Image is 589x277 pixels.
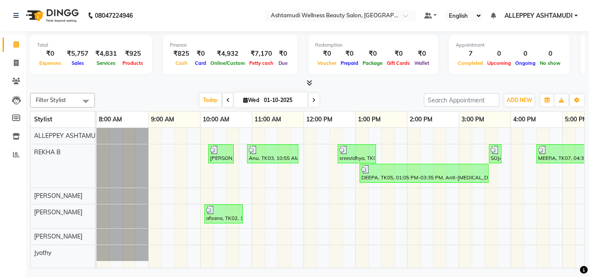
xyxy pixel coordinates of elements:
span: REKHA B [34,148,61,156]
a: 10:00 AM [201,113,232,126]
span: Wed [241,97,261,103]
span: Petty cash [247,60,276,66]
span: [PERSON_NAME] [34,192,82,200]
a: 12:00 PM [304,113,335,126]
div: ₹925 [120,49,145,59]
div: ₹5,757 [63,49,92,59]
div: [PERSON_NAME], TK01, 10:10 AM-10:40 AM, Eyebrows Threading,Forehead Threading [209,146,233,162]
span: Expenses [37,60,63,66]
div: sreevidhya, TK04, 12:40 PM-01:25 PM, Eyebrows Threading,Full Face Threading [338,146,375,162]
span: Jyothy [34,249,51,257]
a: 8:00 AM [97,113,124,126]
div: ₹4,932 [208,49,247,59]
div: SOJA, TK06, 03:35 PM-03:50 PM, Eyebrows Threading [490,146,501,162]
div: ₹0 [193,49,208,59]
div: Appointment [456,41,563,49]
div: ₹0 [360,49,385,59]
span: Cash [173,60,190,66]
span: ALLEPPEY ASHTAMUDI [34,132,101,140]
div: Total [37,41,145,49]
span: [PERSON_NAME] [34,208,82,216]
div: ₹7,170 [247,49,276,59]
span: [PERSON_NAME] [34,232,82,240]
div: ₹0 [37,49,63,59]
span: No show [538,60,563,66]
span: Stylist [34,115,52,123]
button: ADD NEW [504,94,534,106]
a: 4:00 PM [511,113,538,126]
div: DEEPA, TK05, 01:05 PM-03:35 PM, Anti-[MEDICAL_DATA] Treatment With Spa,Root Touch up ( Ear to Ear... [360,165,488,181]
div: ₹0 [385,49,412,59]
span: Wallet [412,60,431,66]
span: Package [360,60,385,66]
span: Services [94,60,118,66]
div: ₹0 [315,49,338,59]
div: ₹4,831 [92,49,120,59]
span: Online/Custom [208,60,247,66]
div: 7 [456,49,485,59]
span: Due [276,60,290,66]
a: 2:00 PM [407,113,435,126]
div: 0 [485,49,513,59]
div: 0 [513,49,538,59]
span: Voucher [315,60,338,66]
div: afsana, TK02, 10:05 AM-10:50 AM, Haircut without wash ,Eyebrows Threading [205,206,242,222]
div: Anu, TK03, 10:55 AM-11:55 AM, Eyebrows Threading,Forehead Threading,Upper Lip Threading [248,146,298,162]
a: 3:00 PM [459,113,486,126]
span: Prepaid [338,60,360,66]
span: Filter Stylist [36,96,66,103]
div: ₹0 [276,49,291,59]
a: 9:00 AM [149,113,176,126]
span: Today [200,93,221,107]
span: Card [193,60,208,66]
div: Redemption [315,41,431,49]
div: ₹825 [170,49,193,59]
div: ₹0 [338,49,360,59]
span: Ongoing [513,60,538,66]
a: 11:00 AM [252,113,283,126]
span: Completed [456,60,485,66]
div: MEERA, TK07, 04:30 PM-05:30 PM, Anti-[MEDICAL_DATA] Treatment With Spa [537,146,587,162]
div: 0 [538,49,563,59]
span: Sales [69,60,86,66]
span: Gift Cards [385,60,412,66]
input: 2025-10-01 [261,94,304,107]
div: Finance [170,41,291,49]
a: 1:00 PM [356,113,383,126]
span: Products [120,60,145,66]
b: 08047224946 [95,3,133,28]
span: Upcoming [485,60,513,66]
img: logo [22,3,81,28]
span: ALLEPPEY ASHTAMUDI [504,11,573,20]
span: ADD NEW [507,97,532,103]
div: ₹0 [412,49,431,59]
input: Search Appointment [424,93,499,107]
